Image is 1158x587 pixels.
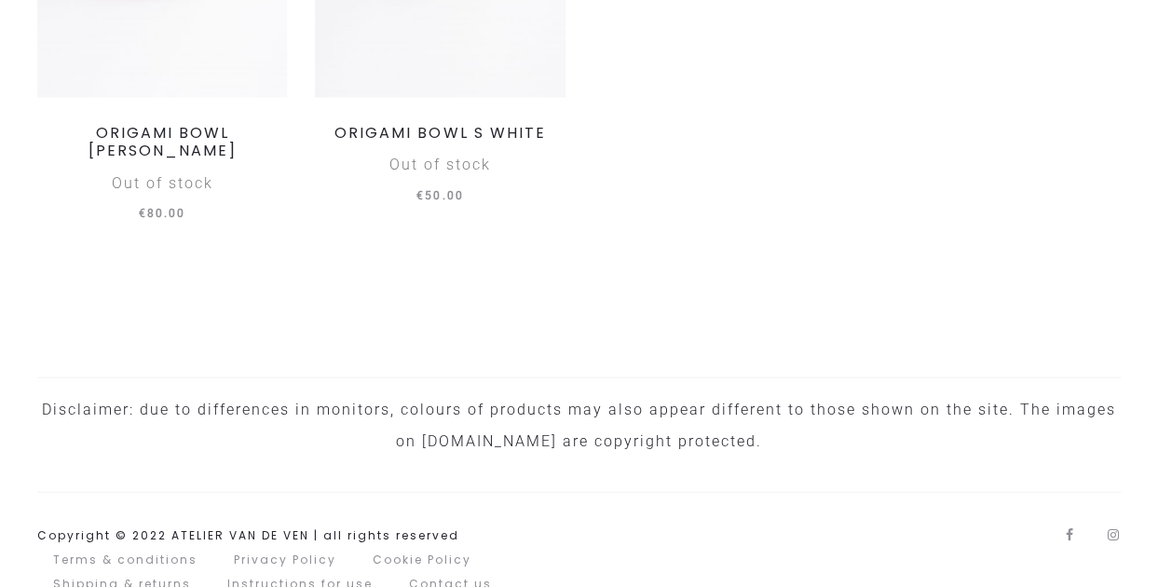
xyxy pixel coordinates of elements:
span: € [416,189,425,202]
div: Out of stock [315,149,565,181]
a: ORIGAMI BOWL S WHITE [334,122,545,143]
span: 80.00 [139,207,185,220]
div: Copyright © 2022 ATELIER VAN DE VEN | all rights reserved [37,524,459,548]
a: Cookie Policy [373,552,471,567]
a: Privacy Policy [234,552,336,567]
a: Terms & conditions [53,552,198,567]
a: ORIGAMI BOWL [PERSON_NAME] [89,122,237,161]
span: 50.00 [416,189,463,202]
span: € [139,207,147,220]
div: Out of stock [37,168,287,199]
